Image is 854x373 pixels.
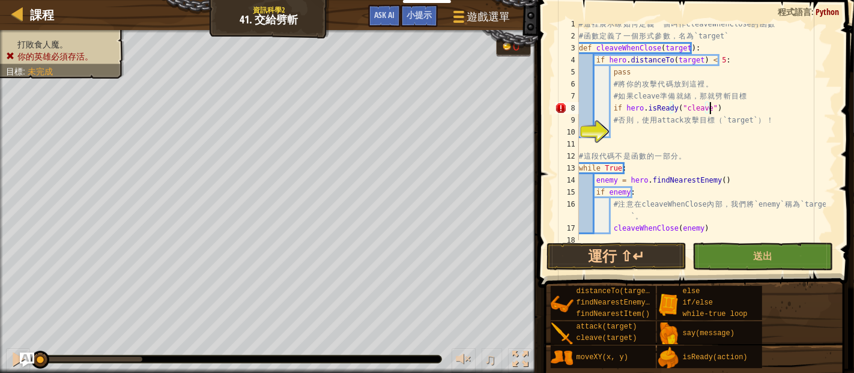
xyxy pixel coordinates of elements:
[452,348,476,373] button: 調整音量
[577,299,655,307] span: findNearestEnemy()
[551,293,574,316] img: portrait.png
[555,138,579,150] div: 11
[778,6,811,17] span: 程式語言
[547,243,687,270] button: 運行 ⇧↵
[816,6,839,17] span: Python
[683,287,700,296] span: else
[6,38,115,50] li: 打敗食人魔。
[23,67,28,76] span: :
[555,30,579,42] div: 2
[577,287,655,296] span: distanceTo(target)
[683,353,748,362] span: isReady(action)
[30,7,54,23] span: 課程
[577,310,650,318] span: findNearestItem()
[17,40,68,49] span: 打敗食人魔。
[555,174,579,186] div: 14
[407,9,432,20] span: 小提示
[555,78,579,90] div: 6
[24,7,54,23] a: 課程
[555,66,579,78] div: 5
[444,5,517,33] button: 遊戲選單
[6,348,30,373] button: Ctrl + P: Pause
[374,9,395,20] span: Ask AI
[484,350,496,368] span: ♫
[496,37,531,56] div: Team 'humans' has 0 gold.
[657,347,680,369] img: portrait.png
[6,50,115,62] li: 你的英雄必須存活。
[482,348,502,373] button: ♫
[555,114,579,126] div: 9
[555,198,579,222] div: 16
[368,5,401,27] button: Ask AI
[555,54,579,66] div: 4
[657,293,680,316] img: portrait.png
[555,102,579,114] div: 8
[551,347,574,369] img: portrait.png
[508,348,532,373] button: 切換全螢幕
[683,299,713,307] span: if/else
[17,52,93,61] span: 你的英雄必須存活。
[6,67,23,76] span: 目標
[753,249,772,262] span: 送出
[555,90,579,102] div: 7
[467,9,510,25] span: 遊戲選單
[20,353,34,367] button: Ask AI
[657,323,680,345] img: portrait.png
[683,310,748,318] span: while-true loop
[555,234,579,246] div: 18
[513,41,525,53] div: 0
[28,67,53,76] span: 未完成
[555,150,579,162] div: 12
[551,323,574,345] img: portrait.png
[555,162,579,174] div: 13
[577,353,628,362] span: moveXY(x, y)
[555,18,579,30] div: 1
[555,222,579,234] div: 17
[555,186,579,198] div: 15
[577,334,637,342] span: cleave(target)
[692,243,833,270] button: 送出
[811,6,816,17] span: :
[577,323,637,331] span: attack(target)
[555,42,579,54] div: 3
[683,329,734,338] span: say(message)
[555,126,579,138] div: 10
